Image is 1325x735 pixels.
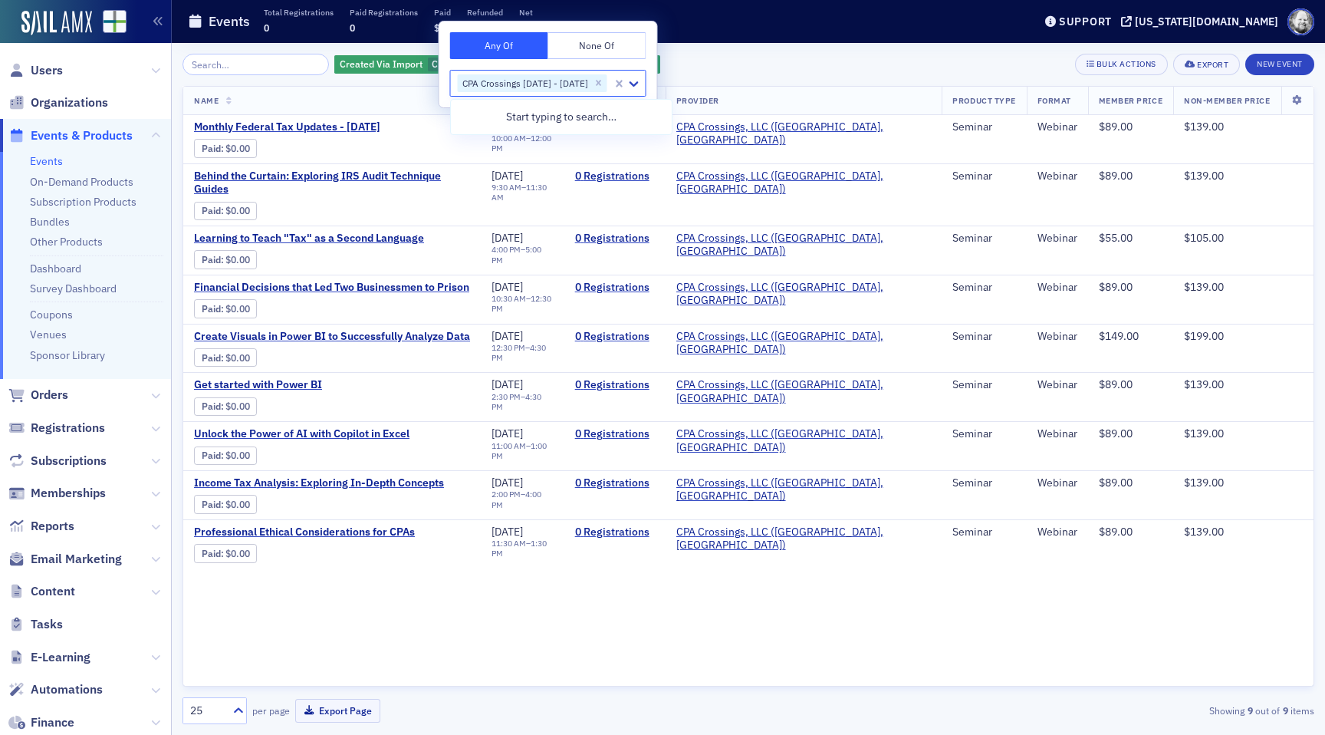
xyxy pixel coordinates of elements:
[1244,704,1255,717] strong: 9
[264,21,269,34] span: 0
[350,7,418,18] p: Paid Registrations
[492,294,553,314] div: –
[952,281,1015,295] div: Seminar
[31,616,63,633] span: Tasks
[676,330,932,357] a: CPA Crossings, LLC ([GEOGRAPHIC_DATA], [GEOGRAPHIC_DATA])
[31,551,122,568] span: Email Marketing
[194,526,452,539] span: Professional Ethical Considerations for CPAs
[30,308,73,321] a: Coupons
[202,352,225,364] span: :
[492,244,521,255] time: 4:00 PM
[492,427,523,440] span: [DATE]
[202,548,225,559] span: :
[432,58,561,70] span: CPA Crossings [DATE] - [DATE]
[202,303,225,315] span: :
[492,489,521,499] time: 2:00 PM
[31,583,75,600] span: Content
[202,205,221,216] a: Paid
[225,548,250,559] span: $0.00
[194,232,452,246] a: Learning to Teach "Tax" as a Second Language
[492,280,523,294] span: [DATE]
[1184,95,1270,106] span: Non-Member Price
[948,704,1314,717] div: Showing out of items
[182,54,329,75] input: Search…
[492,391,521,402] time: 2:30 PM
[434,7,451,18] p: Paid
[492,293,551,314] time: 12:30 PM
[575,330,655,344] a: 0 Registrations
[1037,427,1077,441] div: Webinar
[225,352,250,364] span: $0.00
[492,245,553,265] div: –
[30,195,136,209] a: Subscription Products
[202,205,225,216] span: :
[209,12,250,31] h1: Events
[8,616,63,633] a: Tasks
[225,254,250,265] span: $0.00
[492,377,523,391] span: [DATE]
[264,7,334,18] p: Total Registrations
[1173,54,1240,75] button: Export
[202,450,221,461] a: Paid
[492,342,525,353] time: 12:30 PM
[590,74,607,93] div: Remove CPA Crossings Nov 2025 - April 2026
[225,143,250,154] span: $0.00
[1037,120,1077,134] div: Webinar
[194,202,257,220] div: Paid: 0 - $0
[676,120,932,147] span: CPA Crossings, LLC (Rochester, MI)
[492,538,526,549] time: 11:30 AM
[575,378,655,392] a: 0 Registrations
[952,427,1015,441] div: Seminar
[676,378,932,405] span: CPA Crossings, LLC (Rochester, MI)
[194,330,470,344] a: Create Visuals in Power BI to Successfully Analyze Data
[31,94,108,111] span: Organizations
[202,450,225,461] span: :
[492,392,553,412] div: –
[492,231,523,245] span: [DATE]
[202,499,221,510] a: Paid
[676,232,932,259] a: CPA Crossings, LLC ([GEOGRAPHIC_DATA], [GEOGRAPHIC_DATA])
[676,378,932,405] a: CPA Crossings, LLC ([GEOGRAPHIC_DATA], [GEOGRAPHIC_DATA])
[676,281,932,308] span: CPA Crossings, LLC (Rochester, MI)
[194,170,470,196] a: Behind the Curtain: Exploring IRS Audit Technique Guides
[30,328,67,341] a: Venues
[194,139,257,157] div: Paid: 0 - $0
[103,10,127,34] img: SailAMX
[202,548,221,559] a: Paid
[30,154,63,168] a: Events
[8,518,74,535] a: Reports
[202,352,221,364] a: Paid
[194,427,452,441] a: Unlock the Power of AI with Copilot in Excel
[1245,54,1314,75] button: New Event
[194,476,452,490] span: Income Tax Analysis: Exploring In-Depth Concepts
[1099,377,1133,391] span: $89.00
[8,62,63,79] a: Users
[334,55,584,74] div: CPA Crossings Nov 2025 - April 2026
[202,499,225,510] span: :
[458,74,590,93] div: CPA Crossings [DATE] - [DATE]
[1184,377,1224,391] span: $139.00
[225,205,250,216] span: $0.00
[1184,476,1224,489] span: $139.00
[676,95,719,106] span: Provider
[21,11,92,35] img: SailAMX
[1099,169,1133,183] span: $89.00
[202,143,221,154] a: Paid
[194,447,257,465] div: Paid: 0 - $0
[575,526,655,539] a: 0 Registrations
[1037,476,1077,490] div: Webinar
[952,378,1015,392] div: Seminar
[575,427,655,441] a: 0 Registrations
[492,182,521,193] time: 9:30 AM
[194,495,257,513] div: Paid: 0 - $0
[1059,15,1112,28] div: Support
[8,583,75,600] a: Content
[676,526,932,552] span: CPA Crossings, LLC (Rochester, MI)
[1037,281,1077,295] div: Webinar
[194,120,452,134] a: Monthly Federal Tax Updates - [DATE]
[202,254,225,265] span: :
[8,714,74,731] a: Finance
